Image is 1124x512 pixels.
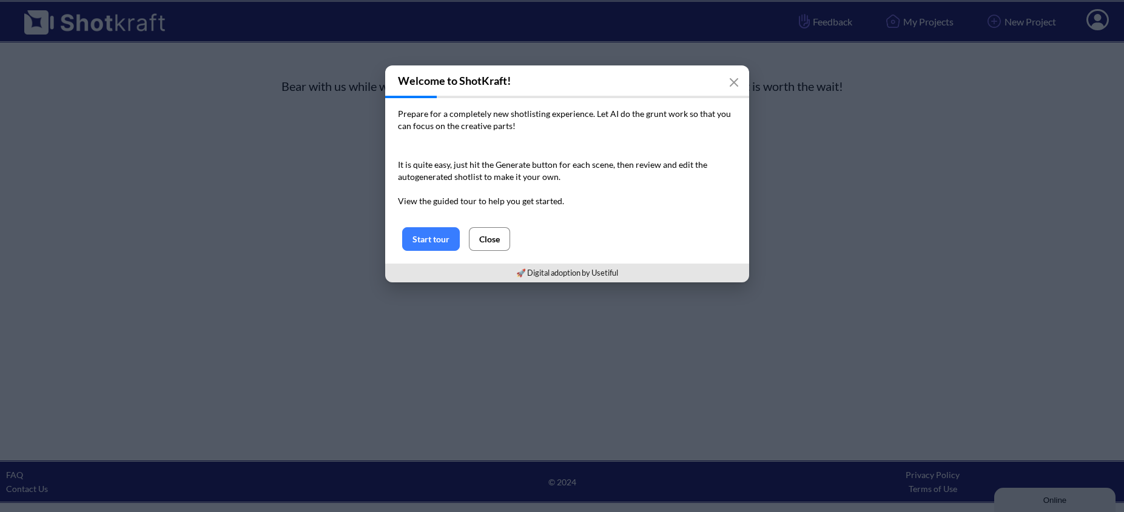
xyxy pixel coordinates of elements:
[9,10,112,19] div: Online
[398,108,595,119] span: Prepare for a completely new shotlisting experience.
[402,227,460,251] button: Start tour
[398,159,736,207] p: It is quite easy, just hit the Generate button for each scene, then review and edit the autogener...
[469,227,510,251] button: Close
[385,65,749,96] h3: Welcome to ShotKraft!
[516,268,618,278] a: 🚀 Digital adoption by Usetiful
